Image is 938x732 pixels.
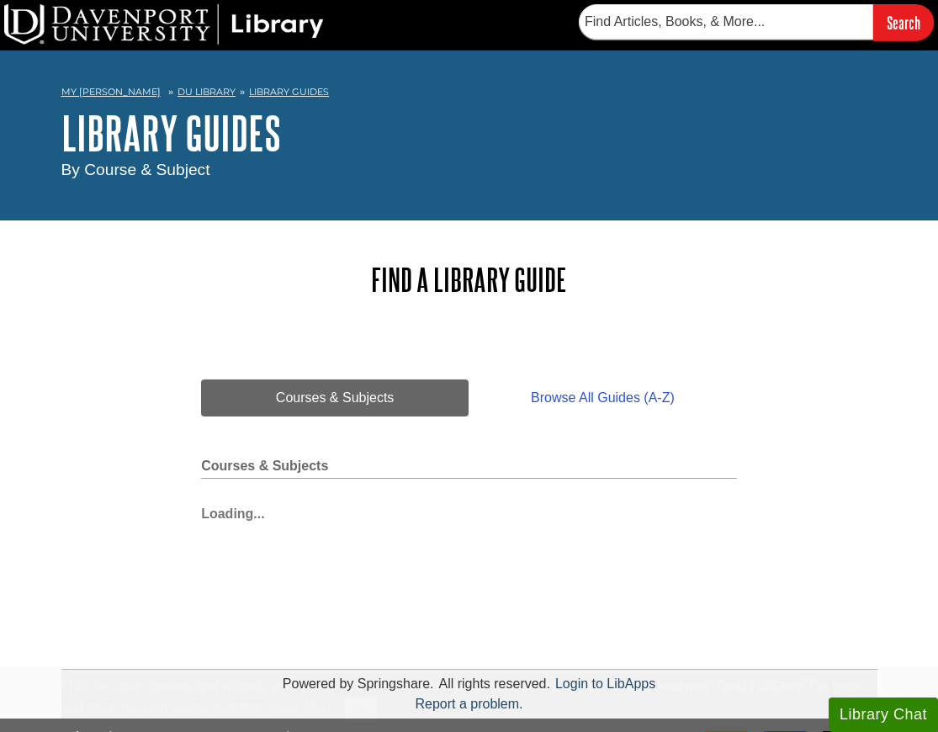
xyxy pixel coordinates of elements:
[61,108,877,158] h1: Library Guides
[803,676,818,688] sup: TM
[579,4,873,40] input: Find Articles, Books, & More...
[61,81,877,108] nav: breadcrumb
[201,459,737,479] h2: Courses & Subjects
[201,379,469,416] a: Courses & Subjects
[201,496,737,524] div: Loading...
[709,676,723,688] sup: TM
[4,4,324,45] img: DU Library
[61,676,877,722] div: This site uses cookies and records your IP address for usage statistics. Additionally, we use Goo...
[344,697,377,722] button: Close
[178,86,236,98] a: DU Library
[469,379,737,416] a: Browse All Guides (A-Z)
[579,4,934,40] form: Searches DU Library's articles, books, and more
[201,263,737,297] h2: Find a Library Guide
[268,701,334,715] a: Read More
[873,4,934,40] input: Search
[829,698,938,732] button: Library Chat
[249,86,329,98] a: Library Guides
[61,85,161,99] a: My [PERSON_NAME]
[61,158,877,183] div: By Course & Subject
